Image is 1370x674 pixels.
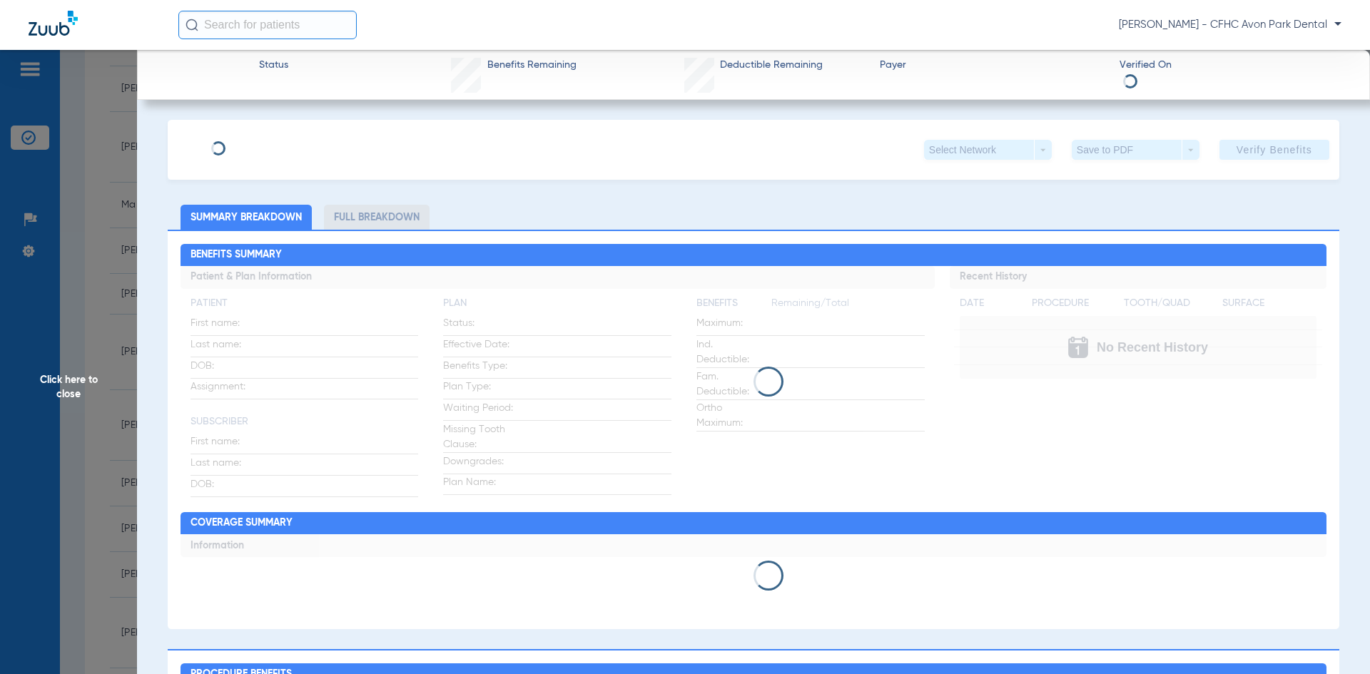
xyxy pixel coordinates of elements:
span: Benefits Remaining [487,58,577,73]
span: Status [259,58,288,73]
iframe: Chat Widget [1299,606,1370,674]
img: Search Icon [186,19,198,31]
span: Deductible Remaining [720,58,823,73]
li: Full Breakdown [324,205,430,230]
h2: Coverage Summary [181,512,1327,535]
li: Summary Breakdown [181,205,312,230]
input: Search for patients [178,11,357,39]
span: Payer [880,58,1107,73]
span: Verified On [1120,58,1347,73]
h2: Benefits Summary [181,244,1327,267]
img: Zuub Logo [29,11,78,36]
span: [PERSON_NAME] - CFHC Avon Park Dental [1119,18,1341,32]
